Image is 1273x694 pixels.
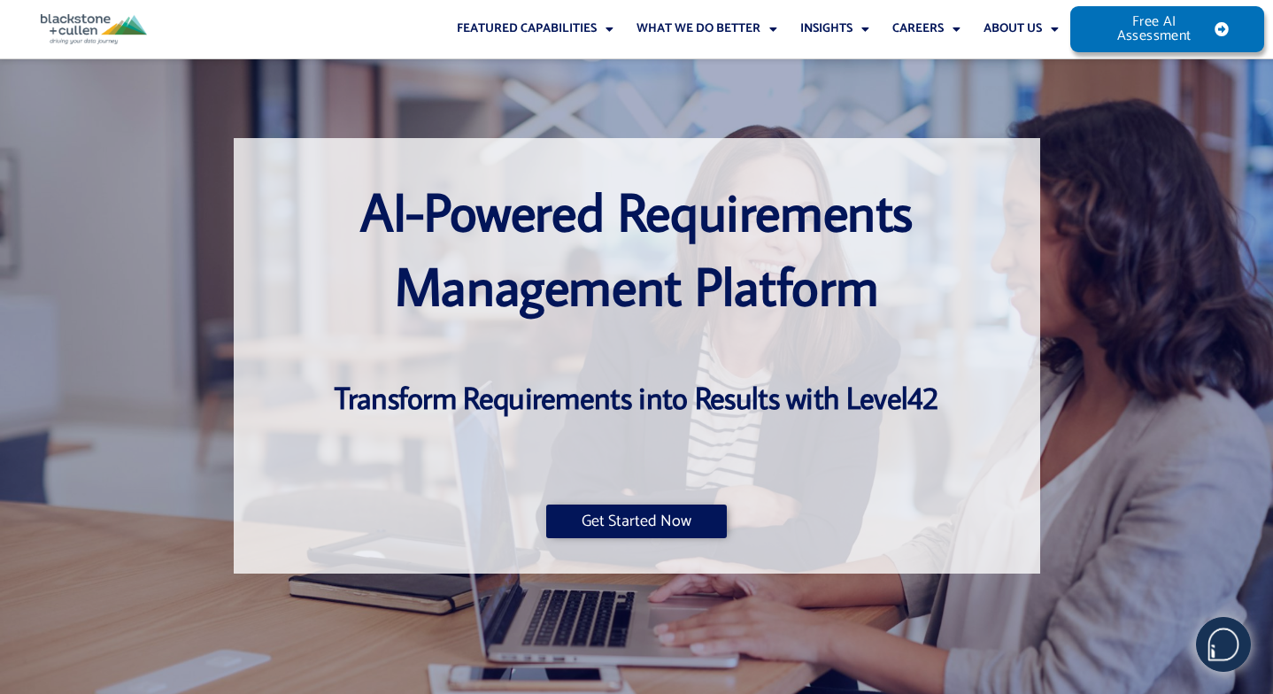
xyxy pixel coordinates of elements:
a: Free AI Assessment [1070,6,1264,52]
h3: Transform Requirements into Results with Level42 [269,377,1005,418]
span: Get Started Now [582,513,691,529]
span: Free AI Assessment [1106,15,1203,43]
h1: AI-Powered Requirements Management Platform [269,173,1005,322]
img: users%2F5SSOSaKfQqXq3cFEnIZRYMEs4ra2%2Fmedia%2Fimages%2F-Bulle%20blanche%20sans%20fond%20%2B%20ma... [1197,618,1250,671]
a: Get Started Now [546,505,727,538]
